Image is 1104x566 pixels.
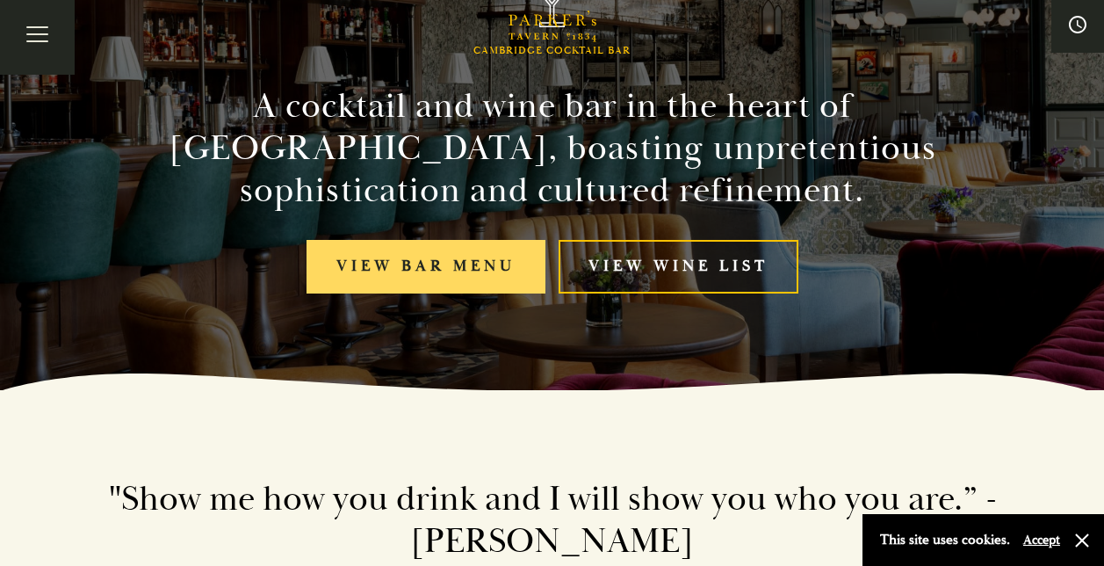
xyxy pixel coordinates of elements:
[473,45,631,57] h1: Cambridge Cocktail Bar
[307,240,545,294] a: View bar menu
[52,478,1053,562] h2: "Show me how you drink and I will show you who you are.” - [PERSON_NAME]
[152,85,953,212] h2: A cocktail and wine bar in the heart of [GEOGRAPHIC_DATA], boasting unpretentious sophistication ...
[559,240,798,294] a: View Wine List
[1073,532,1091,549] button: Close and accept
[880,527,1010,553] p: This site uses cookies.
[1023,532,1060,548] button: Accept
